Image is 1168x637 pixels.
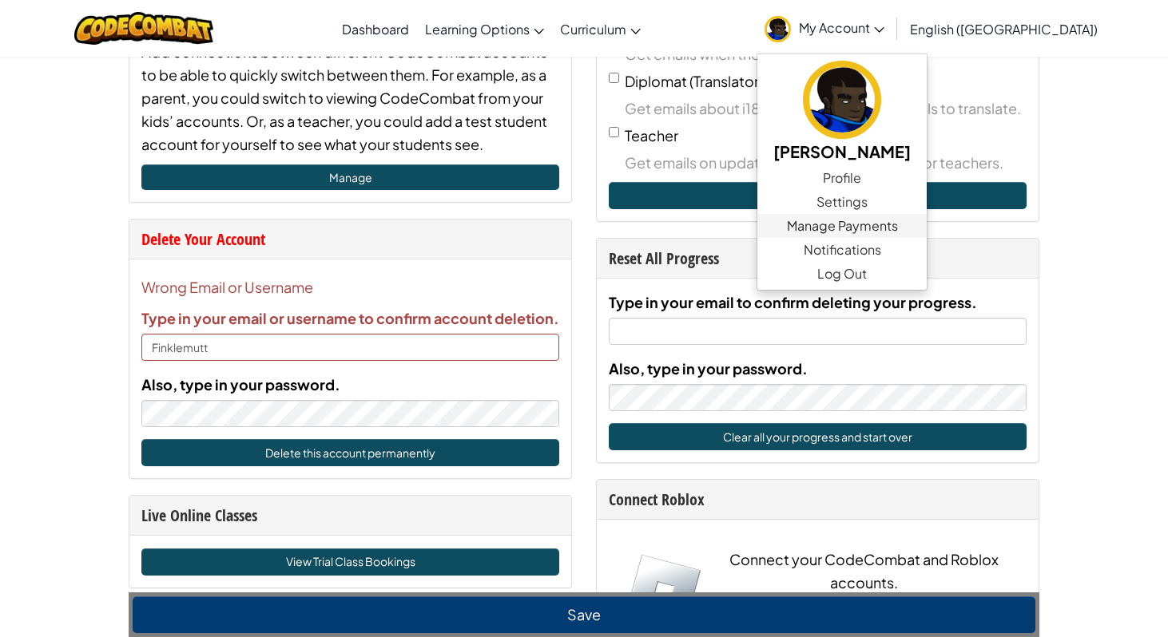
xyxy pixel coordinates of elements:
span: (Translator) [689,72,763,90]
a: Profile [757,166,927,190]
img: roblox-logo.svg [625,553,702,631]
a: Settings [757,190,927,214]
span: Wrong Email or Username [141,275,559,299]
span: Notifications [804,240,881,259]
a: Log Out [757,262,927,286]
div: Delete Your Account [141,227,559,251]
a: View Trial Class Bookings [141,548,559,576]
a: English ([GEOGRAPHIC_DATA]) [902,7,1106,50]
img: CodeCombat logo [74,12,214,45]
span: Diplomat [625,72,687,90]
p: Connect your CodeCombat and Roblox accounts. [718,548,1011,594]
a: Manage [141,164,559,190]
a: Dashboard [334,7,417,50]
a: My Account [757,3,892,53]
button: Clear all your progress and start over [609,423,1027,450]
span: Get emails on updates and announcements for teachers. [625,151,1027,174]
a: Curriculum [552,7,649,50]
a: Learning Options [417,7,552,50]
button: Save [133,596,1035,633]
img: avatar [803,61,881,139]
a: [PERSON_NAME] [757,58,927,166]
div: Live Online Classes [141,504,559,527]
a: Manage Payments [757,214,927,238]
span: English ([GEOGRAPHIC_DATA]) [910,21,1098,38]
span: Learning Options [425,21,530,38]
div: Reset All Progress [609,247,1027,270]
span: Teacher [625,126,678,144]
button: Toggle All [609,182,1027,209]
label: Also, type in your password. [141,373,340,396]
label: Type in your email or username to confirm account deletion. [141,307,559,330]
span: Get emails about i18n developments and levels to translate. [625,97,1027,120]
a: Notifications [757,238,927,262]
label: Also, type in your password. [609,357,808,380]
button: Delete this account permanently [141,439,559,466]
label: Type in your email to confirm deleting your progress. [609,291,977,314]
h5: [PERSON_NAME] [773,139,911,164]
span: Curriculum [560,21,626,38]
span: My Account [799,19,884,36]
img: avatar [765,16,791,42]
div: Connect Roblox [609,488,1027,511]
div: Add connections between different CodeCombat accounts to be able to quickly switch between them. ... [141,40,559,156]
